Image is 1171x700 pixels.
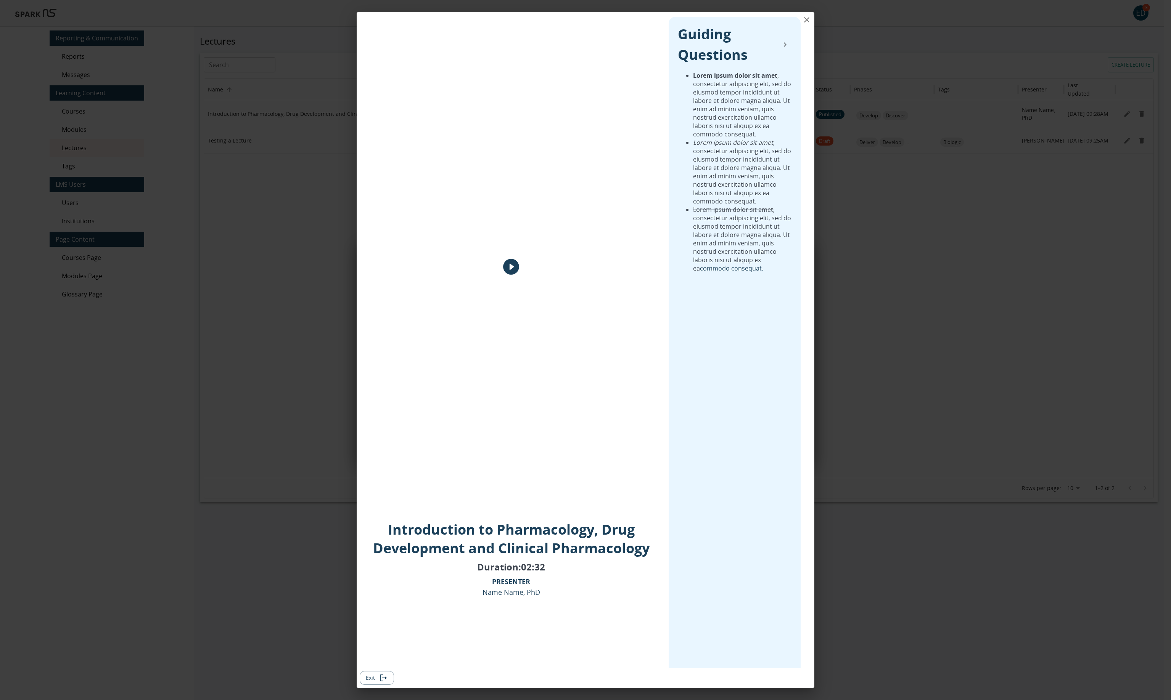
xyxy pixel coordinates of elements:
[700,264,763,272] a: commodo consequat.
[678,24,772,65] p: Guiding Questions
[483,576,540,597] p: Name Name, PhD
[361,520,661,557] p: Introduction to Pharmacology, Drug Development and Clinical Pharmacology
[360,671,394,685] button: Exit
[500,255,523,278] button: play
[361,17,661,517] div: Image Cover
[693,71,777,80] strong: Lorem ipsum dolor sit amet
[477,561,545,573] p: Duration: 02:32
[799,12,814,27] button: close
[693,71,791,138] li: , consectetur adipiscing elit, sed do eiusmod tempor incididunt ut labore et dolore magna aliqua....
[693,138,773,147] em: Lorem ipsum dolor sit amet
[693,138,791,205] li: , consectetur adipiscing elit, sed do eiusmod tempor incididunt ut labore et dolore magna aliqua....
[492,577,530,586] b: PRESENTER
[693,205,773,214] del: Lorem ipsum dolor sit amet
[693,205,791,272] li: , consectetur adipiscing elit, sed do eiusmod tempor incididunt ut labore et dolore magna aliqua....
[779,38,791,51] button: collapse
